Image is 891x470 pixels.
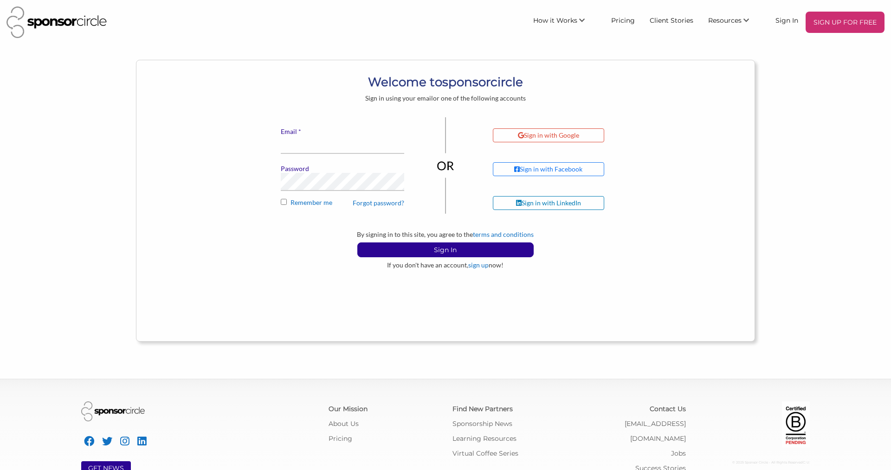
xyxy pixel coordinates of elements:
[281,198,404,212] label: Remember me
[358,243,533,257] p: Sign In
[353,199,404,207] a: Forgot password?
[329,419,359,428] a: About Us
[516,199,581,207] div: Sign in with LinkedIn
[468,261,489,269] a: sign up
[473,230,534,238] a: terms and conditions
[452,434,517,443] a: Learning Resources
[239,94,652,102] div: Sign in using your email
[700,455,810,470] div: © 2025 Sponsor Circle - All Rights Reserved
[514,165,582,173] div: Sign in with Facebook
[493,162,645,176] a: Sign in with Facebook
[329,405,368,413] a: Our Mission
[768,12,806,28] a: Sign In
[6,6,107,38] img: Sponsor Circle Logo
[452,449,518,457] a: Virtual Coffee Series
[329,434,352,443] a: Pricing
[281,199,287,205] input: Remember me
[701,12,768,33] li: Resources
[239,74,652,90] h1: Welcome to circle
[493,196,645,210] a: Sign in with LinkedIn
[809,15,881,29] p: SIGN UP FOR FREE
[81,401,145,421] img: Sponsor Circle Logo
[604,12,642,28] a: Pricing
[239,230,652,269] div: By signing in to this site, you agree to the If you don't have an account, now!
[437,117,454,214] img: or-divider-vertical-04be836281eac2ff1e2d8b3dc99963adb0027f4cd6cf8dbd6b945673e6b3c68b.png
[493,128,645,142] a: Sign in with Google
[452,405,513,413] a: Find New Partners
[452,419,512,428] a: Sponsorship News
[650,405,686,413] a: Contact Us
[533,16,577,25] span: How it Works
[671,449,686,457] a: Jobs
[642,12,701,28] a: Client Stories
[625,419,686,443] a: [EMAIL_ADDRESS][DOMAIN_NAME]
[518,131,579,140] div: Sign in with Google
[803,460,810,464] span: C: U:
[442,75,491,89] b: sponsor
[708,16,742,25] span: Resources
[433,94,526,102] span: or one of the following accounts
[526,12,604,33] li: How it Works
[357,242,534,257] button: Sign In
[281,127,404,136] label: Email
[782,401,810,448] img: Certified Corporation Pending Logo
[281,165,404,173] label: Password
